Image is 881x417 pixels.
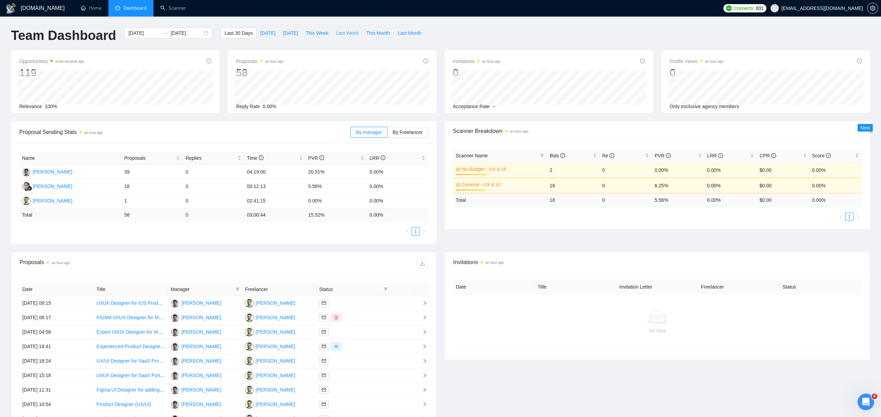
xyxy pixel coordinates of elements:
span: 0.00% [263,104,276,109]
td: 0.00% [809,162,862,178]
span: Dashboard [124,5,147,11]
span: info-circle [771,153,776,158]
img: FK [171,342,179,351]
th: Date [453,280,535,294]
span: right [417,330,427,334]
td: 5.56% [306,179,367,194]
span: Only exclusive agency members [670,104,739,109]
a: FK[PERSON_NAME] [171,401,221,407]
td: 16 [547,178,599,193]
td: 00:12:13 [244,179,305,194]
a: Expert UI/UX Designer for Web3 Tokenization Platform (Mobile & Web) [97,329,248,335]
div: 0 [453,66,500,79]
div: [PERSON_NAME] [256,372,295,379]
td: 2 [547,162,599,178]
span: PVR [655,153,671,158]
th: Manager [168,283,242,296]
time: a few seconds ago [55,60,84,63]
td: 0 [183,179,244,194]
span: filter [539,150,545,161]
span: Last Week [336,29,359,37]
td: 58 [121,208,183,222]
span: New [860,125,870,131]
td: 0.00 % [809,193,862,207]
td: 0 [599,162,652,178]
span: Re [602,153,615,158]
img: FK [171,400,179,409]
td: [DATE] 10:54 [20,397,94,412]
span: right [417,387,427,392]
div: [PERSON_NAME] [256,328,295,336]
span: right [417,315,427,320]
span: Proposal Sending Stats [19,128,350,136]
a: UX/UI Designer for SaaS Product [97,358,168,364]
a: setting [867,6,878,11]
a: FIGMA UI/UX Designer for Mobile App [97,315,179,320]
a: SA[PERSON_NAME] [245,372,295,378]
a: FK[PERSON_NAME] [171,300,221,305]
td: 20.51% [306,165,367,179]
td: 18 [547,193,599,207]
td: Total [453,193,547,207]
input: End date [171,29,202,37]
div: [PERSON_NAME] [181,372,221,379]
td: 0 [599,193,652,207]
span: to [162,30,168,36]
img: SA [245,371,254,380]
li: Previous Page [837,212,845,221]
span: mail [322,301,326,305]
th: Name [19,152,121,165]
a: Figma UI Designer for adding on extra Mobile App Features [97,387,224,393]
div: [PERSON_NAME] [256,386,295,394]
span: right [417,358,427,363]
span: left [405,229,410,233]
a: 1 [412,228,420,235]
td: 0.00% [306,194,367,208]
a: SA[PERSON_NAME] [245,358,295,363]
img: SA [245,299,254,307]
a: FK[PERSON_NAME] [171,329,221,334]
button: Last Month [394,28,425,39]
span: 100% [45,104,57,109]
a: General - UX & UI [462,181,543,188]
div: [PERSON_NAME] [181,357,221,365]
li: 1 [412,227,420,236]
td: FIGMA UI/UX Designer for Mobile App [94,311,168,325]
span: user [772,6,777,11]
span: By manager [356,129,382,135]
img: logo [6,3,17,14]
span: info-circle [640,59,645,63]
td: 0.00% [367,179,428,194]
span: info-circle [857,59,862,63]
span: filter [235,287,240,291]
span: -- [492,104,496,109]
div: [PERSON_NAME] [256,299,295,307]
td: [DATE] 04:58 [20,325,94,340]
span: Reply Rate [236,104,260,109]
button: [DATE] [256,28,279,39]
span: info-circle [206,59,211,63]
td: 1 [121,194,183,208]
span: filter [540,154,544,158]
img: SA [245,386,254,394]
td: [DATE] 18:24 [20,354,94,368]
th: Invitation Letter [616,280,698,294]
a: SA[PERSON_NAME] [245,329,295,334]
iframe: Intercom live chat [858,394,874,410]
li: 1 [845,212,853,221]
td: 04:19:00 [244,165,305,179]
a: Experienced Product Designer for SaaS Mockups [97,344,203,349]
span: Opportunities [19,57,84,65]
td: 0 [183,194,244,208]
td: 0.00% [652,162,704,178]
span: mail [322,359,326,363]
a: searchScanner [160,5,186,11]
span: PVR [308,155,325,161]
img: FK [22,168,31,176]
span: dashboard [115,6,120,10]
td: [DATE] 11:31 [20,383,94,397]
th: Title [535,280,616,294]
a: SA[PERSON_NAME] [245,387,295,392]
span: right [422,229,426,233]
